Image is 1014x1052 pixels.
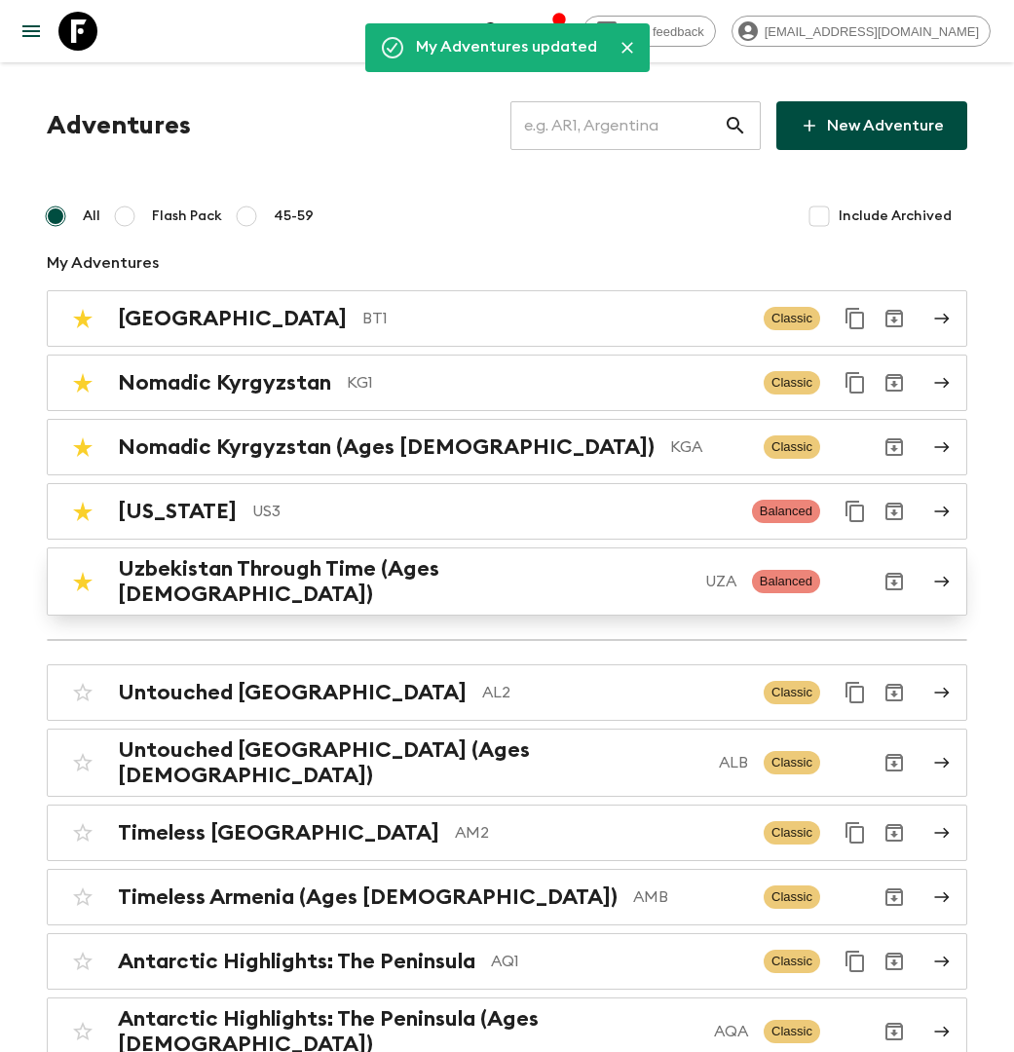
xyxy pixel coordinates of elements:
button: Duplicate for 45-59 [836,492,875,531]
p: BT1 [362,307,748,330]
span: Balanced [752,500,820,523]
button: Archive [875,942,914,981]
span: [EMAIL_ADDRESS][DOMAIN_NAME] [754,24,990,39]
button: Archive [875,813,914,852]
span: Classic [764,821,820,845]
button: Close [613,33,642,62]
h2: Antarctic Highlights: The Peninsula [118,949,475,974]
a: Uzbekistan Through Time (Ages [DEMOGRAPHIC_DATA])UZABalancedArchive [47,547,967,616]
span: Give feedback [613,24,715,39]
p: AMB [633,885,748,909]
span: Classic [764,371,820,394]
button: Duplicate for 45-59 [836,813,875,852]
input: e.g. AR1, Argentina [510,98,724,153]
a: Timeless Armenia (Ages [DEMOGRAPHIC_DATA])AMBClassicArchive [47,869,967,925]
button: Archive [875,743,914,782]
p: AM2 [455,821,748,845]
span: Include Archived [839,207,952,226]
span: Classic [764,435,820,459]
p: ALB [719,751,748,774]
a: New Adventure [776,101,967,150]
h2: Uzbekistan Through Time (Ages [DEMOGRAPHIC_DATA]) [118,556,690,607]
p: AQ1 [491,950,748,973]
span: Classic [764,307,820,330]
span: Classic [764,1020,820,1043]
p: My Adventures [47,251,967,275]
div: My Adventures updated [416,29,597,66]
h2: [US_STATE] [118,499,237,524]
span: 45-59 [274,207,314,226]
h2: Untouched [GEOGRAPHIC_DATA] (Ages [DEMOGRAPHIC_DATA]) [118,737,703,788]
h2: Nomadic Kyrgyzstan (Ages [DEMOGRAPHIC_DATA]) [118,434,655,460]
h2: Nomadic Kyrgyzstan [118,370,331,395]
h2: Timeless [GEOGRAPHIC_DATA] [118,820,439,845]
button: Archive [875,299,914,338]
span: Classic [764,751,820,774]
span: Classic [764,885,820,909]
span: Flash Pack [152,207,222,226]
a: Untouched [GEOGRAPHIC_DATA] (Ages [DEMOGRAPHIC_DATA])ALBClassicArchive [47,729,967,797]
button: Archive [875,363,914,402]
div: [EMAIL_ADDRESS][DOMAIN_NAME] [732,16,991,47]
span: All [83,207,100,226]
p: AL2 [482,681,748,704]
button: search adventures [473,12,512,51]
button: Archive [875,1012,914,1051]
a: Give feedback [582,16,716,47]
a: [GEOGRAPHIC_DATA]BT1ClassicDuplicate for 45-59Archive [47,290,967,347]
p: UZA [705,570,736,593]
button: Archive [875,428,914,467]
button: Archive [875,492,914,531]
a: Timeless [GEOGRAPHIC_DATA]AM2ClassicDuplicate for 45-59Archive [47,805,967,861]
h1: Adventures [47,106,191,145]
p: AQA [714,1020,748,1043]
h2: [GEOGRAPHIC_DATA] [118,306,347,331]
p: KGA [670,435,748,459]
a: [US_STATE]US3BalancedDuplicate for 45-59Archive [47,483,967,540]
a: Untouched [GEOGRAPHIC_DATA]AL2ClassicDuplicate for 45-59Archive [47,664,967,721]
p: KG1 [347,371,748,394]
button: Duplicate for 45-59 [836,942,875,981]
span: Classic [764,950,820,973]
a: Nomadic Kyrgyzstan (Ages [DEMOGRAPHIC_DATA])KGAClassicArchive [47,419,967,475]
button: Duplicate for 45-59 [836,363,875,402]
button: Duplicate for 45-59 [836,673,875,712]
button: menu [12,12,51,51]
span: Balanced [752,570,820,593]
h2: Untouched [GEOGRAPHIC_DATA] [118,680,467,705]
button: Archive [875,673,914,712]
button: Archive [875,878,914,917]
h2: Timeless Armenia (Ages [DEMOGRAPHIC_DATA]) [118,884,618,910]
span: Classic [764,681,820,704]
a: Nomadic KyrgyzstanKG1ClassicDuplicate for 45-59Archive [47,355,967,411]
p: US3 [252,500,736,523]
button: Archive [875,562,914,601]
a: Antarctic Highlights: The PeninsulaAQ1ClassicDuplicate for 45-59Archive [47,933,967,990]
button: Duplicate for 45-59 [836,299,875,338]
